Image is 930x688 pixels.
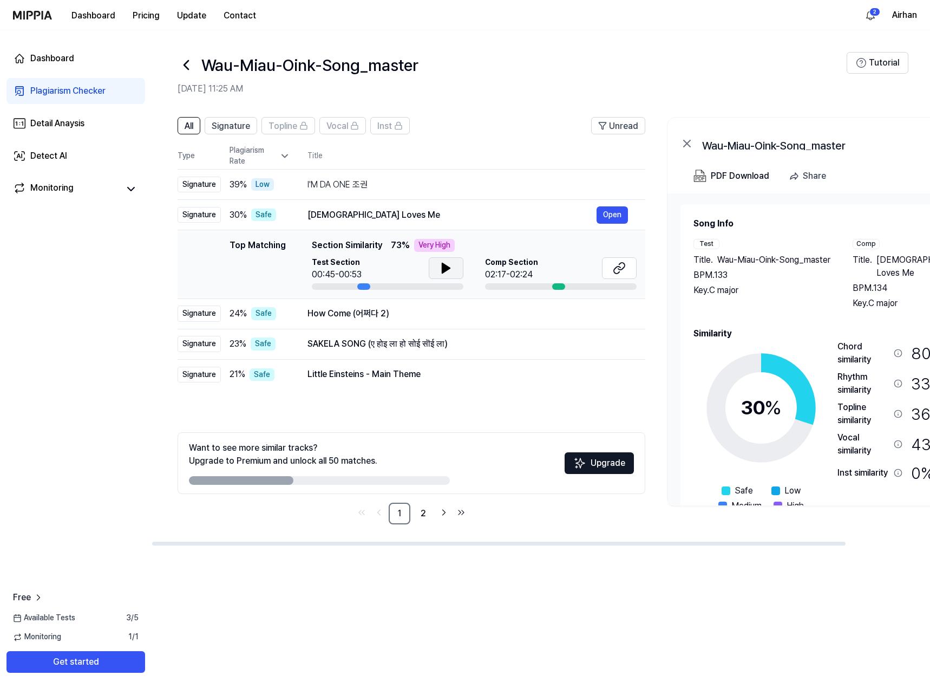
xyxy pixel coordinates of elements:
[30,85,106,98] div: Plagiarism Checker
[168,5,215,27] button: Update
[702,137,919,150] div: Wau-Miau-Oink-Song_master
[307,307,628,320] div: How Come (어쩌다 2)
[691,165,771,187] button: PDF Download
[13,591,31,604] span: Free
[251,209,276,222] div: Safe
[250,368,274,381] div: Safe
[189,442,377,468] div: Want to see more similar tracks? Upgrade to Premium and unlock all 50 matches.
[454,505,469,520] a: Go to last page
[230,239,286,290] div: Top Matching
[717,254,830,267] span: Wau-Miau-Oink-Song_master
[565,452,634,474] button: Upgrade
[319,117,366,134] button: Vocal
[13,632,61,642] span: Monitoring
[307,337,628,351] div: SAKELA SONG (ए होइ ला हो सोई सॊई ला)
[13,181,119,197] a: Monitoring
[371,505,387,520] a: Go to previous page
[128,632,139,642] span: 1 / 1
[597,206,628,224] button: Open
[741,393,782,423] div: 30
[261,117,315,134] button: Topline
[837,371,889,397] div: Rhythm similarity
[869,8,880,16] div: 2
[13,11,52,20] img: logo
[847,52,908,74] button: Tutorial
[230,368,245,381] span: 21 %
[837,340,889,366] div: Chord similarity
[573,457,586,470] img: Sparkles
[126,613,139,624] span: 3 / 5
[837,401,889,427] div: Topline similarity
[377,120,392,133] span: Inst
[787,499,804,512] span: High
[13,591,44,604] a: Free
[711,169,769,183] div: PDF Download
[230,145,290,166] div: Plagiarism Rate
[307,209,597,222] div: [DEMOGRAPHIC_DATA] Loves Me
[215,5,265,27] button: Contact
[837,466,889,479] div: Inst similarity
[414,239,455,252] div: Very High
[853,239,880,249] div: Comp
[201,54,418,76] h1: Wau-Miau-Oink-Song_master
[307,178,628,191] div: I'M DA ONE 조권
[485,268,538,281] div: 02:17-02:24
[230,209,247,222] span: 30 %
[853,254,872,280] span: Title .
[13,613,75,624] span: Available Tests
[124,5,168,27] button: Pricing
[412,503,434,524] a: 2
[864,9,877,22] img: 알림
[178,143,221,170] th: Type
[436,505,451,520] a: Go to next page
[370,117,410,134] button: Inst
[178,367,221,383] div: Signature
[693,239,719,249] div: Test
[230,178,247,191] span: 39 %
[178,117,200,134] button: All
[6,111,145,137] a: Detail Anaysis
[693,170,706,183] img: PDF Download
[312,268,362,281] div: 00:45-00:53
[6,651,145,673] button: Get started
[251,178,274,191] div: Low
[354,505,369,520] a: Go to first page
[268,120,297,133] span: Topline
[609,120,638,133] span: Unread
[212,120,250,133] span: Signature
[178,503,645,524] nav: pagination
[784,165,835,187] button: Share
[312,257,362,268] span: Test Section
[178,82,847,95] h2: [DATE] 11:25 AM
[389,503,410,524] a: 1
[205,117,257,134] button: Signature
[251,337,276,351] div: Safe
[230,337,246,351] span: 23 %
[185,120,193,133] span: All
[178,336,221,352] div: Signature
[6,143,145,169] a: Detect AI
[178,177,221,193] div: Signature
[312,239,382,252] span: Section Similarity
[63,5,124,27] button: Dashboard
[178,207,221,223] div: Signature
[251,307,276,320] div: Safe
[30,52,74,65] div: Dashboard
[837,431,889,457] div: Vocal similarity
[307,368,628,381] div: Little Einsteins - Main Theme
[735,484,753,497] span: Safe
[30,181,74,197] div: Monitoring
[6,78,145,104] a: Plagiarism Checker
[178,306,221,322] div: Signature
[30,117,84,130] div: Detail Anaysis
[693,269,831,282] div: BPM. 133
[693,254,713,267] span: Title .
[892,9,917,22] button: Airhan
[168,1,215,30] a: Update
[326,120,348,133] span: Vocal
[764,396,782,419] span: %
